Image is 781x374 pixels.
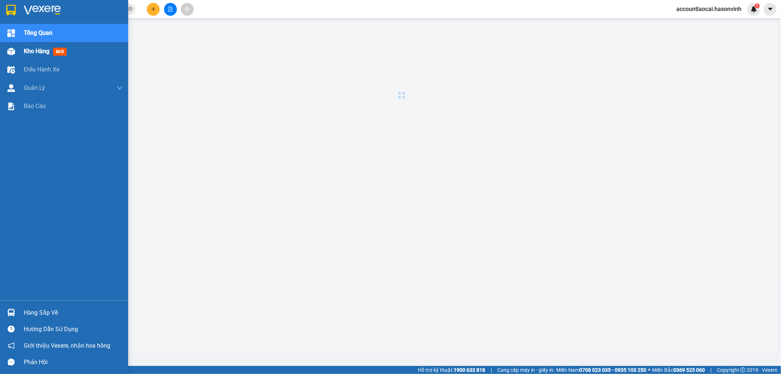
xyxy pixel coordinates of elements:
[767,6,774,12] span: caret-down
[8,359,15,366] span: message
[751,6,757,12] img: icon-new-feature
[7,29,15,37] img: dashboard-icon
[53,48,67,56] span: mới
[670,4,747,14] span: accountlaocai.hasonvinh
[7,66,15,74] img: warehouse-icon
[24,48,49,55] span: Kho hàng
[181,3,194,16] button: aim
[185,7,190,12] span: aim
[117,85,123,91] span: down
[128,7,133,11] span: close-circle
[168,7,173,12] span: file-add
[8,326,15,333] span: question-circle
[491,366,492,374] span: |
[24,307,123,318] div: Hàng sắp về
[24,101,46,111] span: Báo cáo
[24,324,123,335] div: Hướng dẫn sử dụng
[24,83,45,92] span: Quản Lý
[128,6,133,13] span: close-circle
[556,366,646,374] span: Miền Nam
[764,3,777,16] button: caret-down
[755,3,760,8] sup: 1
[151,7,156,12] span: plus
[756,3,758,8] span: 1
[7,103,15,110] img: solution-icon
[497,366,554,374] span: Cung cấp máy in - giấy in:
[652,366,705,374] span: Miền Bắc
[7,48,15,55] img: warehouse-icon
[24,65,59,74] span: Điều hành xe
[454,367,485,373] strong: 1900 633 818
[24,357,123,368] div: Phản hồi
[673,367,705,373] strong: 0369 525 060
[710,366,711,374] span: |
[579,367,646,373] strong: 0708 023 035 - 0935 103 250
[147,3,160,16] button: plus
[740,367,745,373] span: copyright
[418,366,485,374] span: Hỗ trợ kỹ thuật:
[7,309,15,316] img: warehouse-icon
[7,84,15,92] img: warehouse-icon
[24,341,110,350] span: Giới thiệu Vexere, nhận hoa hồng
[164,3,177,16] button: file-add
[8,342,15,349] span: notification
[6,5,16,16] img: logo-vxr
[648,369,650,371] span: ⚪️
[24,28,52,37] span: Tổng Quan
